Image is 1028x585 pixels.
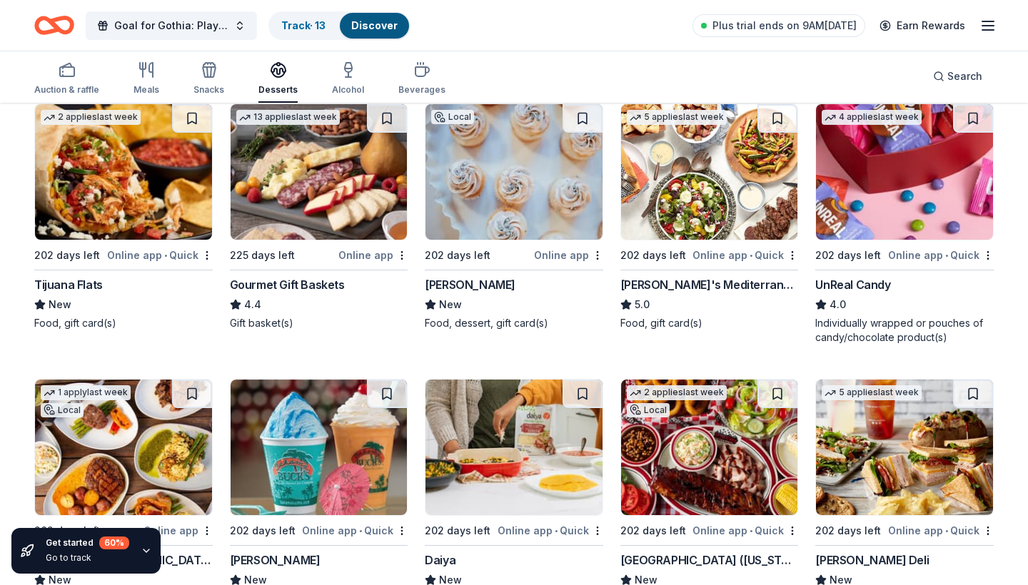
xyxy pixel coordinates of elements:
span: New [439,296,462,313]
div: [PERSON_NAME] [425,276,515,293]
div: UnReal Candy [815,276,890,293]
img: Image for Alessi Bakery [425,104,603,240]
div: 13 applies last week [236,110,340,125]
span: • [750,250,752,261]
div: Local [431,110,474,124]
img: Image for Bahama Buck's [231,380,408,515]
span: • [555,525,558,536]
a: Image for Taziki's Mediterranean Cafe5 applieslast week202 days leftOnline app•Quick[PERSON_NAME]... [620,103,799,330]
div: Go to track [46,552,129,564]
div: [PERSON_NAME] Deli [815,551,929,569]
div: Online app Quick [692,246,798,264]
span: • [164,250,167,261]
span: • [359,525,362,536]
div: 225 days left [230,247,295,264]
span: 4.0 [830,296,846,313]
a: Earn Rewards [871,13,974,39]
div: Online app [534,246,603,264]
div: 5 applies last week [822,385,922,400]
a: Discover [351,19,398,31]
div: 4 applies last week [822,110,922,125]
div: Food, gift card(s) [34,316,213,330]
div: 202 days left [815,522,881,539]
div: Online app Quick [888,522,994,539]
div: Food, dessert, gift card(s) [425,316,603,330]
button: Track· 13Discover [268,11,410,40]
span: 4.4 [244,296,261,313]
div: 202 days left [425,522,490,539]
div: Online app Quick [302,522,408,539]
div: Online app [338,246,408,264]
div: Gift basket(s) [230,316,408,330]
div: Tijuana Flats [34,276,103,293]
div: 202 days left [230,522,296,539]
a: Track· 13 [281,19,326,31]
span: New [49,296,71,313]
span: • [945,525,948,536]
div: [PERSON_NAME] [230,551,321,569]
span: Goal for Gothia: Play It Forward Raffle [114,17,228,34]
span: Plus trial ends on 9AM[DATE] [712,17,857,34]
button: Desserts [258,56,298,103]
div: [PERSON_NAME]'s Mediterranean Cafe [620,276,799,293]
div: Get started [46,536,129,549]
span: Search [947,68,982,85]
div: 2 applies last week [41,110,141,125]
button: Snacks [193,56,224,103]
span: • [945,250,948,261]
button: Auction & raffle [34,56,99,103]
div: Local [627,403,670,417]
div: Desserts [258,84,298,96]
div: Online app Quick [107,246,213,264]
div: 202 days left [620,247,686,264]
div: 60 % [99,536,129,549]
div: Food, gift card(s) [620,316,799,330]
div: 5 applies last week [627,110,727,125]
a: Image for Alessi BakeryLocal202 days leftOnline app[PERSON_NAME]NewFood, dessert, gift card(s) [425,103,603,330]
div: Online app Quick [498,522,603,539]
div: Individually wrapped or pouches of candy/chocolate product(s) [815,316,994,345]
div: 1 apply last week [41,385,131,400]
img: Image for Rib City (Florida) [621,380,798,515]
button: Meals [133,56,159,103]
div: Online app Quick [692,522,798,539]
button: Alcohol [332,56,364,103]
img: Image for Oceanic at Pompano Beach [35,380,212,515]
a: Image for Gourmet Gift Baskets13 applieslast week225 days leftOnline appGourmet Gift Baskets4.4Gi... [230,103,408,330]
div: Online app Quick [888,246,994,264]
div: [GEOGRAPHIC_DATA] ([US_STATE]) [620,551,799,569]
div: 202 days left [620,522,686,539]
span: • [750,525,752,536]
div: Auction & raffle [34,84,99,96]
div: 202 days left [425,247,490,264]
span: 5.0 [635,296,650,313]
div: Local [41,403,84,417]
img: Image for Gourmet Gift Baskets [231,104,408,240]
div: Alcohol [332,84,364,96]
div: Beverages [398,84,445,96]
img: Image for Tijuana Flats [35,104,212,240]
img: Image for Taziki's Mediterranean Cafe [621,104,798,240]
div: Daiya [425,551,455,569]
img: Image for UnReal Candy [816,104,993,240]
button: Goal for Gothia: Play It Forward Raffle [86,11,257,40]
button: Search [922,62,994,91]
div: 202 days left [815,247,881,264]
a: Image for Tijuana Flats2 applieslast week202 days leftOnline app•QuickTijuana FlatsNewFood, gift ... [34,103,213,330]
div: 202 days left [34,247,100,264]
a: Image for UnReal Candy4 applieslast week202 days leftOnline app•QuickUnReal Candy4.0Individually ... [815,103,994,345]
a: Home [34,9,74,42]
img: Image for Daiya [425,380,603,515]
div: Snacks [193,84,224,96]
img: Image for McAlister's Deli [816,380,993,515]
div: Meals [133,84,159,96]
a: Plus trial ends on 9AM[DATE] [692,14,865,37]
div: Gourmet Gift Baskets [230,276,345,293]
div: 2 applies last week [627,385,727,400]
button: Beverages [398,56,445,103]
